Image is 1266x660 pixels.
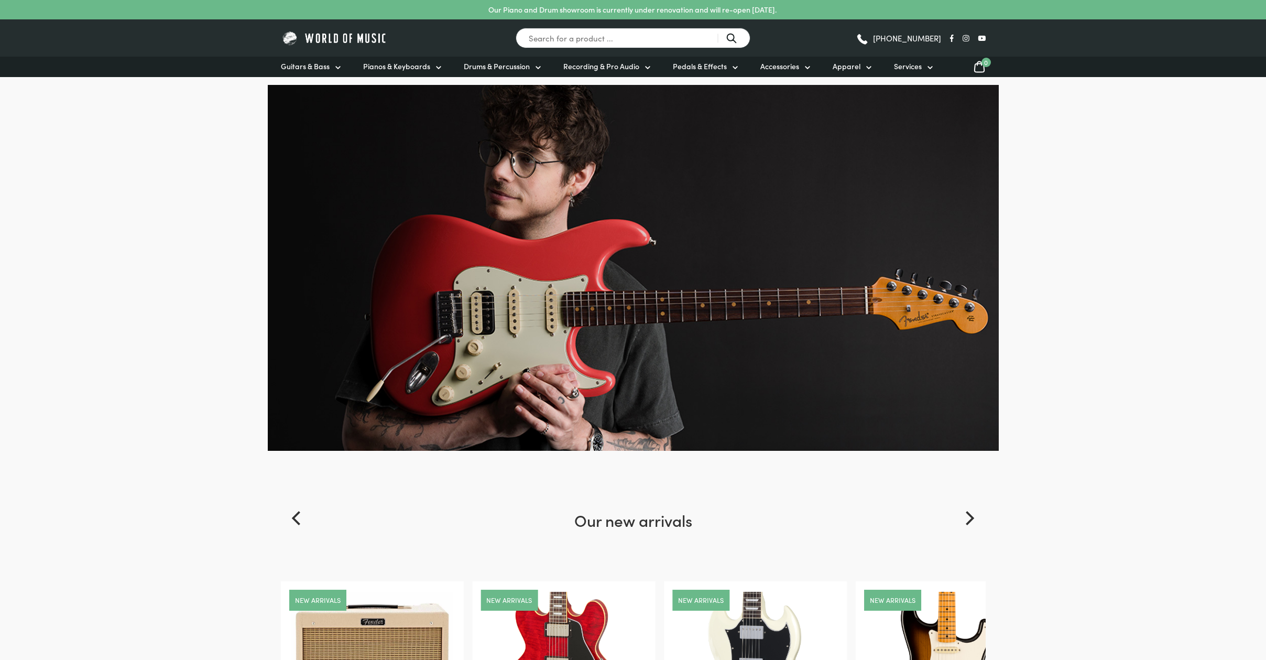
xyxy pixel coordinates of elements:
span: Apparel [833,61,860,72]
h2: Our new arrivals [281,509,986,581]
span: Drums & Percussion [464,61,530,72]
a: [PHONE_NUMBER] [856,30,941,46]
img: Fender-Ultraluxe-Hero [268,85,999,451]
button: Next [957,507,980,530]
a: New arrivals [486,597,532,603]
span: 0 [981,58,991,67]
span: Guitars & Bass [281,61,330,72]
span: Pianos & Keyboards [363,61,430,72]
span: Recording & Pro Audio [563,61,639,72]
input: Search for a product ... [516,28,750,48]
span: Accessories [760,61,799,72]
img: World of Music [281,30,388,46]
span: [PHONE_NUMBER] [873,34,941,42]
iframe: Chat with our support team [1114,545,1266,660]
p: Our Piano and Drum showroom is currently under renovation and will re-open [DATE]. [488,4,777,15]
span: Pedals & Effects [673,61,727,72]
a: New arrivals [870,597,915,603]
button: Previous [286,507,309,530]
span: Services [894,61,922,72]
a: New arrivals [678,597,724,603]
a: New arrivals [295,597,341,603]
